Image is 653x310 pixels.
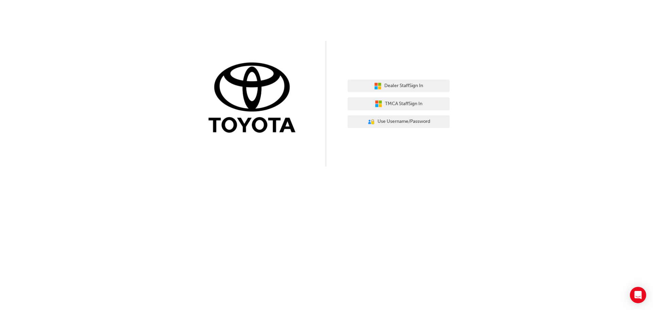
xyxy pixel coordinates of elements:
button: TMCA StaffSign In [348,97,450,110]
span: TMCA Staff Sign In [385,100,422,108]
span: Dealer Staff Sign In [384,82,423,90]
button: Dealer StaffSign In [348,80,450,93]
span: Use Username/Password [378,118,430,126]
div: Open Intercom Messenger [630,287,646,303]
button: Use Username/Password [348,115,450,128]
img: Trak [203,61,305,136]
